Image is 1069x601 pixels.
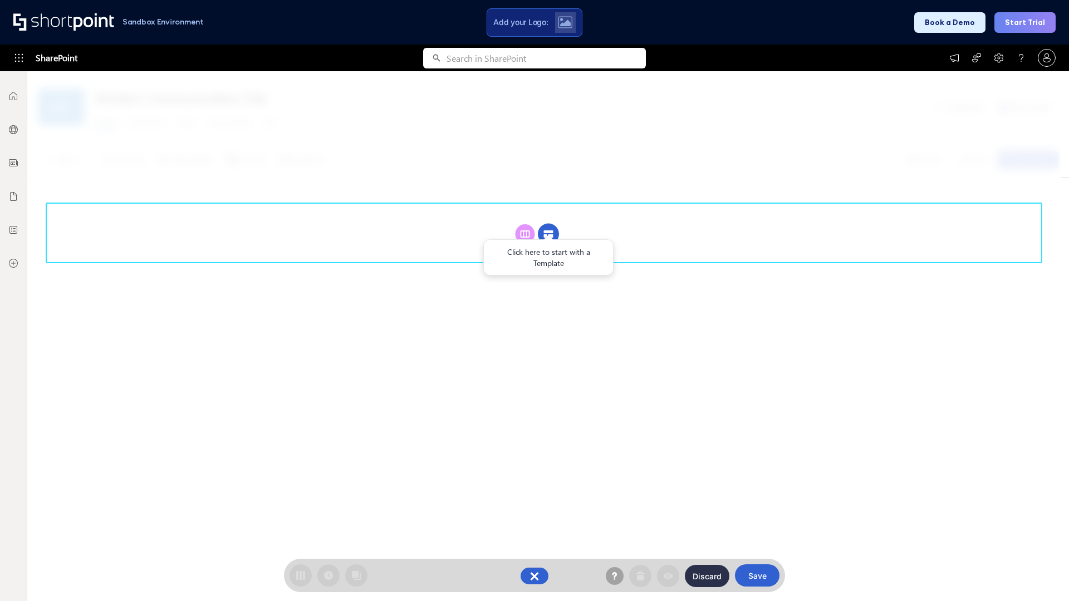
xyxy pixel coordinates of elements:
[36,45,77,71] span: SharePoint
[685,565,729,587] button: Discard
[447,48,646,68] input: Search in SharePoint
[558,16,572,28] img: Upload logo
[1013,548,1069,601] iframe: Chat Widget
[914,12,985,33] button: Book a Demo
[122,19,204,25] h1: Sandbox Environment
[994,12,1056,33] button: Start Trial
[493,17,548,27] span: Add your Logo:
[735,564,779,587] button: Save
